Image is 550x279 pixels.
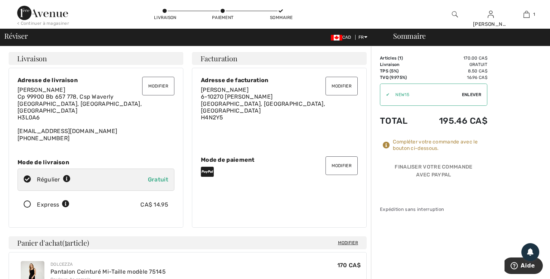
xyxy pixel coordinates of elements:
td: Total [380,109,419,133]
div: Expédition sans interruption [380,206,487,213]
div: < Continuer à magasiner [17,20,69,27]
div: Régulier [37,175,71,184]
td: 8.50 CA$ [419,68,487,74]
span: Livraison [17,55,47,62]
span: [PERSON_NAME] [18,86,65,93]
a: 1 [509,10,544,19]
button: Modifier [325,156,358,175]
span: FR [358,35,367,40]
div: Express [37,200,69,209]
img: Mon panier [524,10,530,19]
span: Réviser [4,32,28,39]
td: TVQ (9.975%) [380,74,419,81]
img: Canadian Dollar [331,35,342,41]
div: CA$ 14.95 [140,200,168,209]
span: ( article) [62,238,89,247]
div: Finaliser votre commande avec PayPal [380,163,487,181]
div: Adresse de facturation [201,77,358,84]
td: Articles ( ) [380,55,419,61]
div: [EMAIL_ADDRESS][DOMAIN_NAME] [PHONE_NUMBER] [18,86,174,142]
h4: Panier d'achat [9,236,367,249]
img: Mes infos [488,10,494,19]
td: TPS (5%) [380,68,419,74]
div: Mode de paiement [201,156,358,163]
span: Cp 99900 Bb 657 778, Csp Waverly [GEOGRAPHIC_DATA], [GEOGRAPHIC_DATA], [GEOGRAPHIC_DATA] H3L0A6 [18,93,142,121]
span: [PERSON_NAME] [201,86,249,93]
div: Dolcezza [50,261,166,268]
a: Se connecter [488,11,494,18]
span: 170 CA$ [337,262,361,269]
td: 195.46 CA$ [419,109,487,133]
img: 1ère Avenue [17,6,68,20]
span: 6-10270 [PERSON_NAME] [GEOGRAPHIC_DATA], [GEOGRAPHIC_DATA], [GEOGRAPHIC_DATA] H4N2Y5 [201,93,325,121]
span: 1 [533,11,535,18]
div: ✔ [380,91,390,98]
iframe: PayPal-paypal [380,181,487,198]
span: 1 [64,237,67,247]
div: Mode de livraison [18,159,174,166]
td: Gratuit [419,61,487,68]
div: Adresse de livraison [18,77,174,84]
img: recherche [452,10,458,19]
div: Sommaire [270,14,291,21]
span: Gratuit [148,176,168,183]
td: Livraison [380,61,419,68]
div: Compléter votre commande avec le bouton ci-dessous. [393,139,487,152]
iframe: Ouvre un widget dans lequel vous pouvez trouver plus d’informations [505,257,543,275]
td: 170.00 CA$ [419,55,487,61]
span: Facturation [201,55,237,62]
div: [PERSON_NAME] [473,20,508,28]
a: Pantalon Ceinturé Mi-Taille modèle 75145 [50,268,166,275]
span: Modifier [338,239,358,246]
button: Modifier [325,77,358,95]
span: CAD [331,35,354,40]
td: 16.96 CA$ [419,74,487,81]
div: Sommaire [385,32,546,39]
div: Paiement [212,14,233,21]
span: 1 [399,56,401,61]
div: Livraison [154,14,175,21]
input: Code promo [390,84,462,105]
span: Enlever [462,91,481,98]
button: Modifier [142,77,174,95]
